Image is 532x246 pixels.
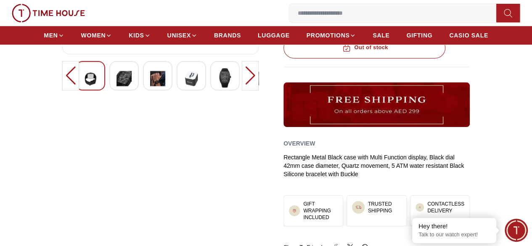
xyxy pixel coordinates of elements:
a: CASIO SALE [449,28,488,43]
a: SALE [373,28,389,43]
img: POLICE CREED Men's Multi Function Black Dial Watch - PEWJQ0004501 [116,68,132,89]
div: Chat Widget [505,219,528,242]
a: BRANDS [214,28,241,43]
span: WOMEN [81,31,106,40]
a: GIFTING [406,28,432,43]
span: GIFTING [406,31,432,40]
img: ... [12,4,85,22]
img: ... [355,204,361,210]
span: SALE [373,31,389,40]
div: Rectangle Metal Black case with Multi Function display, Black dial 42mm case diameter, Quartz mov... [283,153,470,178]
span: PROMOTIONS [307,31,350,40]
a: KIDS [129,28,150,43]
h3: TRUSTED SHIPPING [368,201,401,214]
img: POLICE CREED Men's Multi Function Black Dial Watch - PEWJQ0004501 [217,68,233,87]
a: WOMEN [81,28,112,43]
h3: GIFT WRAPPING INCLUDED [303,201,338,221]
h3: CONTACTLESS DELIVERY [427,201,464,214]
img: POLICE CREED Men's Multi Function Black Dial Watch - PEWJQ0004501 [184,68,199,89]
img: POLICE CREED Men's Multi Function Black Dial Watch - PEWJQ0004501 [83,68,98,89]
img: ... [292,209,296,213]
span: LUGGAGE [258,31,290,40]
a: UNISEX [167,28,197,43]
span: MEN [44,31,58,40]
img: ... [419,206,421,209]
div: Hey there! [418,222,490,230]
span: UNISEX [167,31,191,40]
span: KIDS [129,31,144,40]
a: LUGGAGE [258,28,290,43]
span: BRANDS [214,31,241,40]
img: ... [283,82,470,127]
h2: Overview [283,137,315,150]
p: Talk to our watch expert! [418,231,490,238]
img: POLICE CREED Men's Multi Function Black Dial Watch - PEWJQ0004501 [150,68,165,89]
a: PROMOTIONS [307,28,356,43]
span: CASIO SALE [449,31,488,40]
a: MEN [44,28,64,43]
